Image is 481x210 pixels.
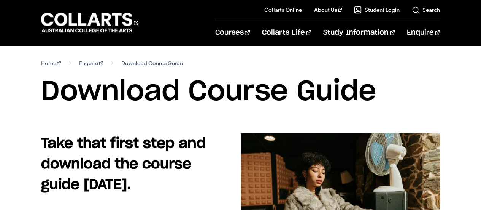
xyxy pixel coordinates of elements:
[41,75,440,109] h1: Download Course Guide
[314,6,342,14] a: About Us
[264,6,302,14] a: Collarts Online
[41,12,138,34] div: Go to homepage
[121,58,183,69] span: Download Course Guide
[323,20,395,45] a: Study Information
[407,20,440,45] a: Enquire
[79,58,103,69] a: Enquire
[412,6,440,14] a: Search
[41,137,206,192] strong: Take that first step and download the course guide [DATE].
[41,58,61,69] a: Home
[215,20,250,45] a: Courses
[354,6,400,14] a: Student Login
[262,20,311,45] a: Collarts Life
